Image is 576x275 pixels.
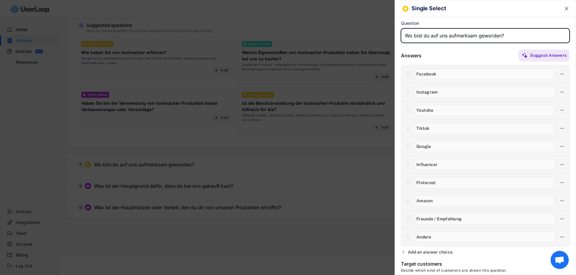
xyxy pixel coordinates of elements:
[412,5,551,12] h6: Single Select
[408,249,453,255] div: Add an answer choice
[565,5,568,12] text: 
[415,141,555,152] input: Google
[401,53,421,59] div: Answers
[530,53,567,58] div: Suggest Answers
[551,251,569,269] div: Chat öffnen
[415,159,555,170] input: Influencer
[401,21,419,26] div: Question
[415,232,555,243] input: Andere
[564,6,570,12] button: 
[401,261,442,268] div: Target customers
[415,69,555,80] input: Facebook
[415,177,555,188] input: Pinterest
[415,105,555,116] input: Youtube
[415,123,555,134] input: Tiktok
[404,7,407,11] img: CircleTickMinorWhite.svg
[401,28,570,43] input: Type your question here...
[522,52,528,59] img: MagicMajor%20%28Purple%29.svg
[415,195,555,206] input: Amazon
[415,87,555,98] input: Instagram
[415,213,555,225] input: Freunde / Empfehlung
